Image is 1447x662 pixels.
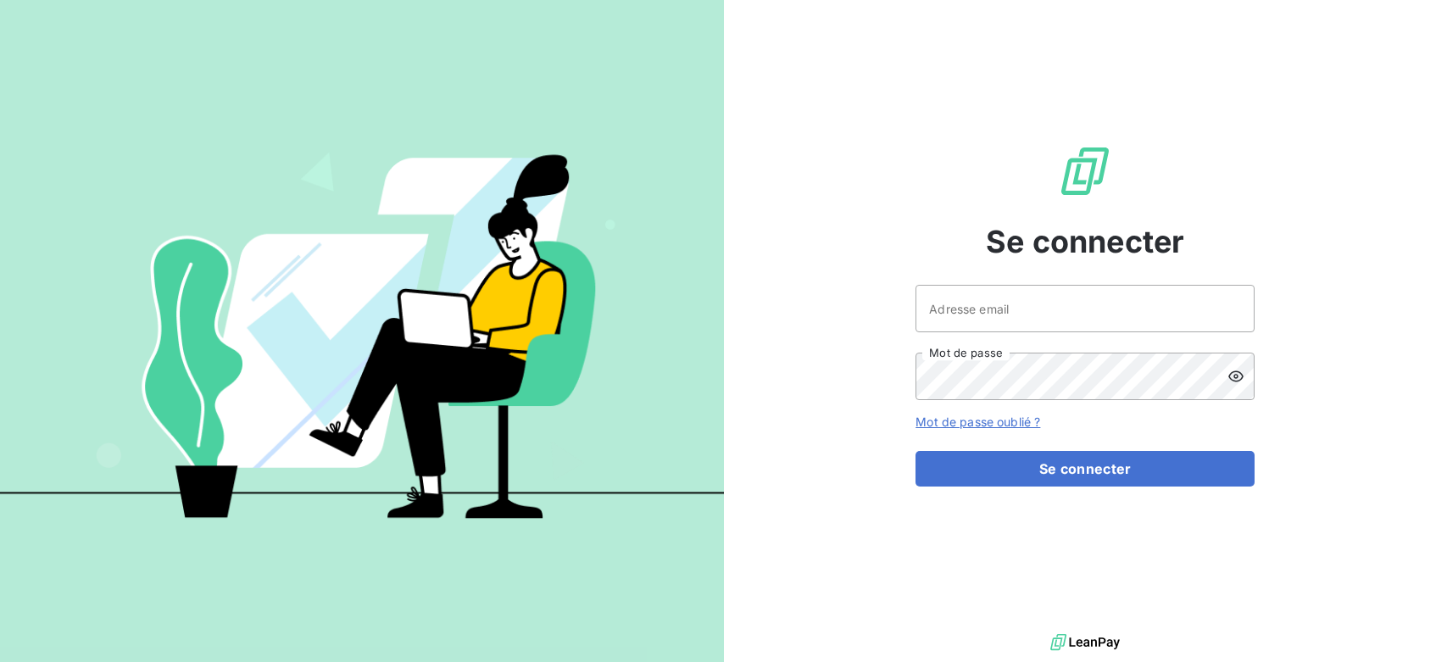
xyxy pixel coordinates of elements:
[916,451,1255,487] button: Se connecter
[1050,630,1120,655] img: logo
[916,414,1040,429] a: Mot de passe oublié ?
[986,219,1184,264] span: Se connecter
[916,285,1255,332] input: placeholder
[1058,144,1112,198] img: Logo LeanPay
